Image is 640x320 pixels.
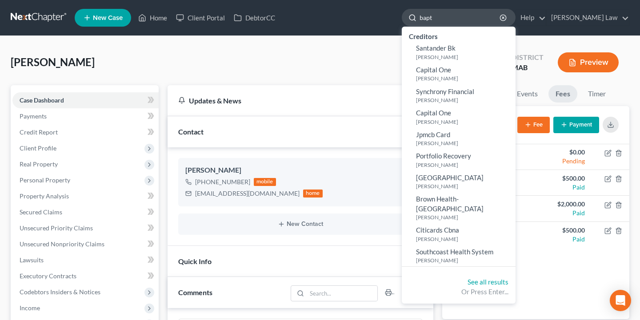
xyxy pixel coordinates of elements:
[416,213,513,221] small: [PERSON_NAME]
[416,257,513,264] small: [PERSON_NAME]
[416,195,484,212] span: Brown Health-[GEOGRAPHIC_DATA]
[416,44,456,52] span: Santander Bk
[416,66,451,74] span: Capital One
[12,204,159,220] a: Secured Claims
[20,96,64,104] span: Case Dashboard
[178,96,396,105] div: Updates & News
[20,288,100,296] span: Codebtors Insiders & Notices
[402,128,516,150] a: Jpmcb Card[PERSON_NAME]
[553,117,599,133] button: Payment
[416,226,459,234] span: Citicards Cbna
[402,245,516,267] a: Southcoast Health System[PERSON_NAME]
[416,152,471,160] span: Portfolio Recovery
[172,10,229,26] a: Client Portal
[547,10,629,26] a: [PERSON_NAME] Law
[20,192,69,200] span: Property Analysis
[420,9,501,26] input: Search by name...
[416,118,513,126] small: [PERSON_NAME]
[20,112,47,120] span: Payments
[416,87,474,95] span: Synchrony Financial
[402,85,516,107] a: Synchrony Financial[PERSON_NAME]
[12,108,159,124] a: Payments
[402,149,516,171] a: Portfolio Recovery[PERSON_NAME]
[20,144,56,152] span: Client Profile
[510,85,545,103] a: Events
[303,190,323,198] div: home
[543,200,584,209] div: $2,000.00
[543,157,584,166] div: Pending
[402,30,516,41] div: Creditors
[20,208,62,216] span: Secured Claims
[548,85,577,103] a: Fees
[543,174,584,183] div: $500.00
[416,248,493,256] span: Southcoast Health System
[20,128,58,136] span: Credit Report
[134,10,172,26] a: Home
[93,15,123,21] span: New Case
[416,96,513,104] small: [PERSON_NAME]
[229,10,280,26] a: DebtorCC
[409,287,508,296] div: Or Press Enter...
[12,188,159,204] a: Property Analysis
[416,53,513,61] small: [PERSON_NAME]
[512,52,544,63] div: District
[558,52,619,72] button: Preview
[543,148,584,157] div: $0.00
[416,75,513,82] small: [PERSON_NAME]
[543,183,584,192] div: Paid
[12,236,159,252] a: Unsecured Nonpriority Claims
[254,178,276,186] div: mobile
[402,192,516,223] a: Brown Health-[GEOGRAPHIC_DATA][PERSON_NAME]
[185,221,416,228] button: New Contact
[20,240,104,248] span: Unsecured Nonpriority Claims
[416,139,513,147] small: [PERSON_NAME]
[402,63,516,85] a: Capital One[PERSON_NAME]
[543,235,584,244] div: Paid
[178,127,204,136] span: Contact
[402,171,516,193] a: [GEOGRAPHIC_DATA][PERSON_NAME]
[178,257,212,265] span: Quick Info
[12,92,159,108] a: Case Dashboard
[185,165,416,176] div: [PERSON_NAME]
[512,63,544,73] div: MAB
[416,235,513,243] small: [PERSON_NAME]
[402,41,516,63] a: Santander Bk[PERSON_NAME]
[416,182,513,190] small: [PERSON_NAME]
[581,85,613,103] a: Timer
[195,178,250,186] div: [PHONE_NUMBER]
[416,109,451,117] span: Capital One
[20,224,93,232] span: Unsecured Priority Claims
[402,223,516,245] a: Citicards Cbna[PERSON_NAME]
[12,268,159,284] a: Executory Contracts
[178,288,212,296] span: Comments
[543,209,584,217] div: Paid
[416,161,513,169] small: [PERSON_NAME]
[416,174,484,182] span: [GEOGRAPHIC_DATA]
[12,220,159,236] a: Unsecured Priority Claims
[11,55,95,68] span: [PERSON_NAME]
[20,256,44,264] span: Lawsuits
[20,176,70,184] span: Personal Property
[468,278,508,286] a: See all results
[402,106,516,128] a: Capital One[PERSON_NAME]
[543,226,584,235] div: $500.00
[20,160,58,168] span: Real Property
[610,290,631,311] div: Open Intercom Messenger
[516,10,546,26] a: Help
[307,286,377,301] input: Search...
[195,189,300,198] div: [EMAIL_ADDRESS][DOMAIN_NAME]
[12,252,159,268] a: Lawsuits
[416,130,450,138] span: Jpmcb Card
[20,272,76,280] span: Executory Contracts
[12,124,159,140] a: Credit Report
[517,117,550,133] button: Fee
[20,304,40,312] span: Income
